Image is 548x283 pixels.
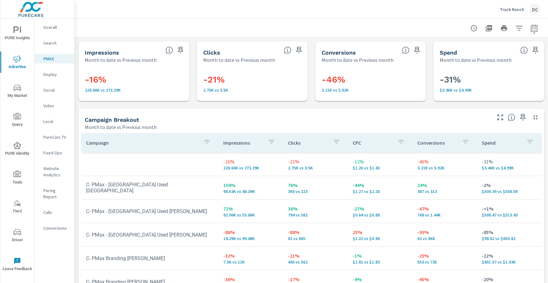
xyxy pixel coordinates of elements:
p: Fixed Ops [43,150,69,156]
span: Tier2 [2,200,32,215]
p: $98.82 vs $650.82 [482,236,536,241]
div: Pacing Report [35,186,74,201]
p: Website Analytics [43,165,69,178]
div: nav menu [0,19,34,279]
div: Search [35,38,74,48]
p: $3,462 vs $4,986 [440,88,538,93]
h3: -16% [85,74,183,85]
p: $1.81 vs $1.83 [353,259,407,264]
p: -4% [353,275,407,283]
span: The number of times an ad was clicked by a consumer. [284,46,291,54]
p: Display [43,71,69,77]
h3: -46% [322,74,420,85]
p: Pacing Report [43,187,69,200]
p: Truck Ranch [500,7,524,12]
p: PMAX [43,56,69,62]
p: Month to date vs Previous month [203,56,275,64]
div: Display [35,70,74,79]
p: Impressions [223,140,263,146]
p: -25% [417,252,472,259]
p: $500.39 vs $508.89 [482,189,536,194]
p: CPC [353,140,392,146]
span: Save this to your personalized report [294,45,304,55]
p: Clicks [288,140,328,146]
button: Apply Filters [513,22,525,35]
p: 393 vs 223 [288,189,343,194]
p: $1.26 vs $1.43 [353,165,407,170]
p: $801.57 vs $1,030.80 [482,259,536,264]
p: 387 vs 313 [417,189,472,194]
p: 104% [223,181,278,189]
span: This is a summary of PMAX performance results by campaign. Each column can be sorted. [508,114,515,121]
p: Conversions [417,140,457,146]
p: -86% [223,228,278,236]
p: -31% [482,158,536,165]
span: Tools [2,171,32,186]
p: 3,214 vs 5,916 [417,165,472,170]
p: Month to date vs Previous month [85,56,157,64]
p: Search [43,40,69,46]
p: 228.66K vs 273.29K [85,88,183,93]
div: Social [35,85,74,95]
p: 81 vs 665 [288,236,343,241]
td: C- PMax - [GEOGRAPHIC_DATA] Used [PERSON_NAME] [81,227,218,243]
h5: Clicks [203,49,220,56]
p: 14,288 vs 99,476 [223,236,278,241]
span: Total Conversions include Actions, Leads and Unmapped. [402,46,410,54]
p: 2,752 vs 3,499 [203,88,301,93]
h5: Spend [440,49,457,56]
p: -21% [288,158,343,165]
h5: Impressions [85,49,119,56]
button: Make Fullscreen [495,112,505,122]
p: 71% [223,205,278,212]
p: $508.47 vs $513.43 [482,212,536,217]
p: Overall [43,24,69,30]
p: Month to date vs Previous month [440,56,512,64]
p: 7,497 vs 10,998 [223,259,278,264]
div: PMAX [35,54,74,63]
p: 62 vs 868 [417,236,472,241]
p: -21% [288,252,343,259]
p: 36% [288,205,343,212]
div: Calls [35,208,74,217]
span: Save this to your personalized report [176,45,186,55]
h3: -31% [440,74,538,85]
span: PURE Insights [2,26,32,42]
div: Video [35,101,74,110]
span: Query [2,113,32,128]
p: -85% [482,228,536,236]
p: -45% [417,275,472,283]
div: Conversions [35,223,74,233]
p: Calls [43,209,69,216]
p: $1.27 vs $2.28 [353,189,407,194]
span: My Market [2,84,32,99]
p: -46% [417,158,472,165]
p: $0.64 vs $0.88 [353,212,407,217]
p: -2% [482,181,536,189]
p: 98,528 vs 48,389 [223,189,278,194]
p: 76% [288,181,343,189]
h5: Conversions [322,49,356,56]
p: Conversions [43,225,69,231]
p: -36% [223,275,278,283]
p: Social [43,87,69,93]
span: Save this to your personalized report [412,45,422,55]
p: -17% [288,275,343,283]
p: -44% [353,181,407,189]
p: Spend [482,140,521,146]
p: -27% [353,205,407,212]
span: Driver [2,228,32,244]
p: -<1% [482,205,536,212]
p: -22% [482,252,536,259]
p: 553 vs 735 [417,259,472,264]
span: The amount of money spent on advertising during the period. [520,46,528,54]
p: PureCars TV [43,134,69,140]
p: -32% [223,252,278,259]
p: Month to date vs Previous month [322,56,393,64]
span: Leave Feedback [2,257,32,273]
p: 92.06K vs 53.86K [223,212,278,217]
td: C- PMax - [GEOGRAPHIC_DATA] Used [GEOGRAPHIC_DATA] [81,177,218,199]
p: 2,752 vs 3,499 [288,165,343,170]
div: PureCars TV [35,132,74,142]
div: Local [35,117,74,126]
